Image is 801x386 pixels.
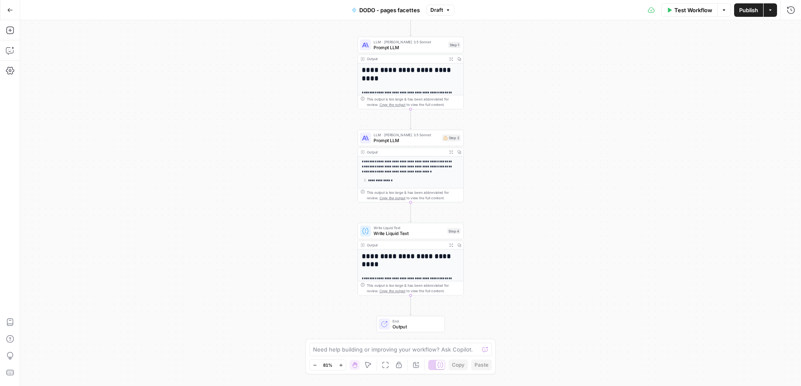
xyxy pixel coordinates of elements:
[410,16,412,36] g: Edge from start to step_1
[367,149,445,155] div: Output
[475,361,488,369] span: Paste
[471,360,492,370] button: Paste
[374,132,439,137] span: LLM · [PERSON_NAME] 3.5 Sonnet
[367,56,445,62] div: Output
[374,137,439,144] span: Prompt LLM
[739,6,758,14] span: Publish
[661,3,718,17] button: Test Workflow
[374,44,446,50] span: Prompt LLM
[367,283,461,293] div: This output is too large & has been abbreviated for review. to view the full content.
[674,6,712,14] span: Test Workflow
[410,109,412,129] g: Edge from step_1 to step_2
[379,103,406,107] span: Copy the output
[374,230,444,237] span: Write Liquid Text
[367,97,461,108] div: This output is too large & has been abbreviated for review. to view the full content.
[347,3,425,17] button: DODO - pages facettes
[393,323,439,330] span: Output
[410,295,412,315] g: Edge from step_4 to end
[452,361,464,369] span: Copy
[734,3,763,17] button: Publish
[448,42,461,48] div: Step 1
[358,316,464,332] div: EndOutput
[323,362,332,368] span: 81%
[442,135,461,141] div: Step 2
[379,196,406,200] span: Copy the output
[367,190,461,201] div: This output is too large & has been abbreviated for review. to view the full content.
[410,202,412,222] g: Edge from step_2 to step_4
[447,228,461,234] div: Step 4
[430,6,443,14] span: Draft
[359,6,420,14] span: DODO - pages facettes
[393,318,439,324] span: End
[448,360,468,370] button: Copy
[379,289,406,293] span: Copy the output
[374,225,444,231] span: Write Liquid Text
[374,39,446,45] span: LLM · [PERSON_NAME] 3.5 Sonnet
[427,5,454,16] button: Draft
[367,242,445,248] div: Output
